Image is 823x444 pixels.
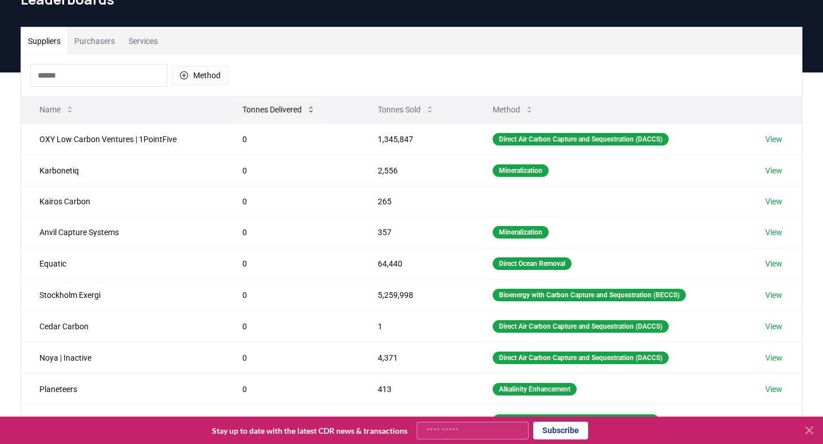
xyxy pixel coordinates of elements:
[765,415,782,426] a: View
[359,155,474,186] td: 2,556
[493,414,659,427] div: Marine Carbon Fixation and Sequestration (MCFS)
[224,279,359,310] td: 0
[765,289,782,301] a: View
[765,134,782,145] a: View
[765,196,782,207] a: View
[359,279,474,310] td: 5,259,998
[765,165,782,176] a: View
[224,310,359,342] td: 0
[21,216,224,248] td: Anvil Capture Systems
[224,248,359,279] td: 0
[21,155,224,186] td: Karbonetiq
[21,342,224,373] td: Noya | Inactive
[359,186,474,216] td: 265
[493,257,572,270] div: Direct Ocean Removal
[30,98,83,121] button: Name
[484,98,543,121] button: Method
[224,342,359,373] td: 0
[493,226,549,239] div: Mineralization
[493,383,577,395] div: Alkalinity Enhancement
[359,123,474,155] td: 1,345,847
[172,66,228,84] button: Method
[493,133,669,146] div: Direct Air Carbon Capture and Sequestration (DACCS)
[493,289,686,301] div: Bioenergy with Carbon Capture and Sequestration (BECCS)
[21,123,224,155] td: OXY Low Carbon Ventures | 1PointFive
[359,248,474,279] td: 64,440
[359,216,474,248] td: 357
[493,320,669,333] div: Direct Air Carbon Capture and Sequestration (DACCS)
[359,373,474,405] td: 413
[21,186,224,216] td: Kairos Carbon
[224,405,359,436] td: 0
[122,27,165,55] button: Services
[21,248,224,279] td: Equatic
[21,373,224,405] td: Planeteers
[21,27,67,55] button: Suppliers
[765,258,782,269] a: View
[224,123,359,155] td: 0
[224,186,359,216] td: 0
[493,164,549,177] div: Mineralization
[21,279,224,310] td: Stockholm Exergi
[765,227,782,238] a: View
[359,310,474,342] td: 1
[224,216,359,248] td: 0
[67,27,122,55] button: Purchasers
[765,352,782,364] a: View
[359,342,474,373] td: 4,371
[224,373,359,405] td: 0
[765,321,782,332] a: View
[21,310,224,342] td: Cedar Carbon
[359,405,474,436] td: 195
[21,405,224,436] td: [DOMAIN_NAME]
[224,155,359,186] td: 0
[765,384,782,395] a: View
[493,352,669,364] div: Direct Air Carbon Capture and Sequestration (DACCS)
[233,98,325,121] button: Tonnes Delivered
[369,98,444,121] button: Tonnes Sold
